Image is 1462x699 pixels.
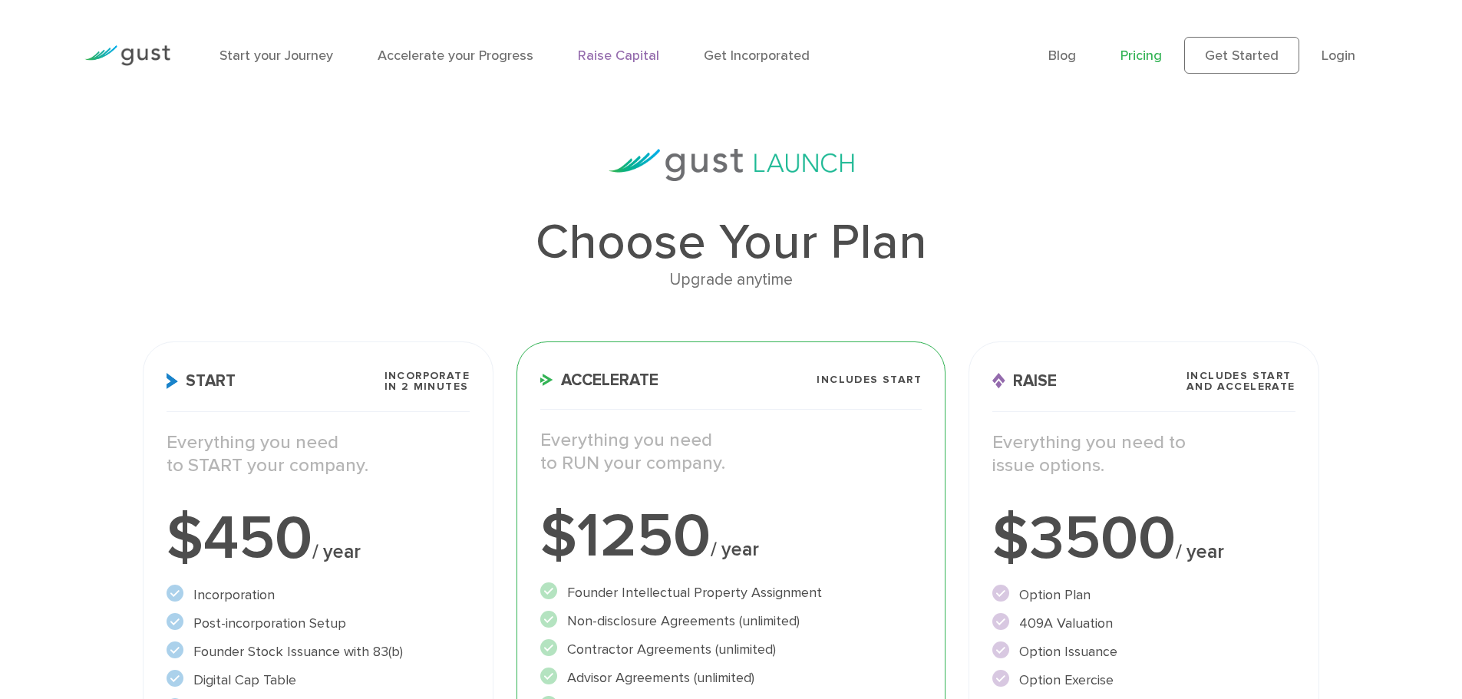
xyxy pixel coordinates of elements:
li: Contractor Agreements (unlimited) [540,639,922,660]
img: Gust Logo [84,45,170,66]
span: Accelerate [540,372,658,388]
span: Incorporate in 2 Minutes [384,371,470,392]
span: / year [312,540,361,563]
li: Advisor Agreements (unlimited) [540,668,922,688]
li: 409A Valuation [992,613,1295,634]
li: Digital Cap Table [167,670,470,691]
div: $1250 [540,506,922,567]
li: Post-incorporation Setup [167,613,470,634]
span: / year [1176,540,1224,563]
img: Accelerate Icon [540,374,553,386]
li: Option Issuance [992,641,1295,662]
li: Founder Stock Issuance with 83(b) [167,641,470,662]
img: Raise Icon [992,373,1005,389]
span: Raise [992,373,1057,389]
a: Start your Journey [219,48,333,64]
img: Start Icon X2 [167,373,178,389]
span: / year [711,538,759,561]
span: Start [167,373,236,389]
li: Option Plan [992,585,1295,605]
a: Pricing [1120,48,1162,64]
li: Founder Intellectual Property Assignment [540,582,922,603]
p: Everything you need to START your company. [167,431,470,477]
div: $3500 [992,508,1295,569]
img: gust-launch-logos.svg [609,149,854,181]
p: Everything you need to issue options. [992,431,1295,477]
span: Includes START [817,374,922,385]
li: Non-disclosure Agreements (unlimited) [540,611,922,631]
a: Raise Capital [578,48,659,64]
a: Get Started [1184,37,1299,74]
span: Includes START and ACCELERATE [1186,371,1295,392]
p: Everything you need to RUN your company. [540,429,922,475]
div: Upgrade anytime [143,267,1318,293]
div: $450 [167,508,470,569]
li: Option Exercise [992,670,1295,691]
li: Incorporation [167,585,470,605]
a: Login [1322,48,1355,64]
a: Accelerate your Progress [378,48,533,64]
h1: Choose Your Plan [143,218,1318,267]
a: Blog [1048,48,1076,64]
a: Get Incorporated [704,48,810,64]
